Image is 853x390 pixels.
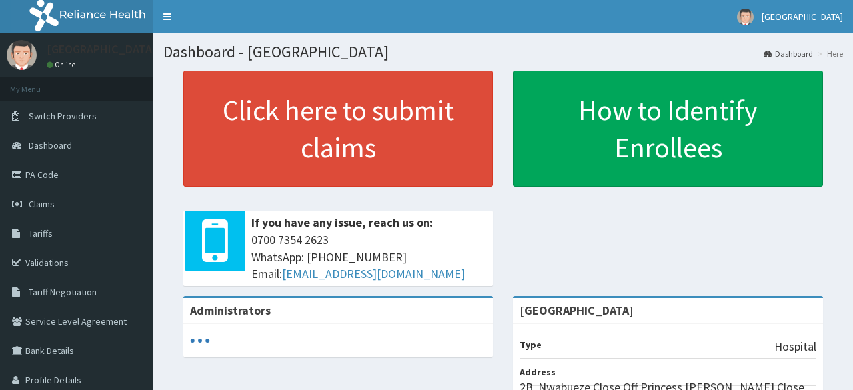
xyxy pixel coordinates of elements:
b: Address [520,366,556,378]
b: Type [520,339,542,351]
img: User Image [7,40,37,70]
img: User Image [737,9,754,25]
h1: Dashboard - [GEOGRAPHIC_DATA] [163,43,843,61]
span: 0700 7354 2623 WhatsApp: [PHONE_NUMBER] Email: [251,231,486,283]
span: Tariffs [29,227,53,239]
li: Here [814,48,843,59]
a: [EMAIL_ADDRESS][DOMAIN_NAME] [282,266,465,281]
a: How to Identify Enrollees [513,71,823,187]
strong: [GEOGRAPHIC_DATA] [520,303,634,318]
svg: audio-loading [190,331,210,351]
span: [GEOGRAPHIC_DATA] [762,11,843,23]
b: Administrators [190,303,271,318]
span: Switch Providers [29,110,97,122]
b: If you have any issue, reach us on: [251,215,433,230]
span: Claims [29,198,55,210]
a: Click here to submit claims [183,71,493,187]
p: Hospital [774,338,816,355]
span: Tariff Negotiation [29,286,97,298]
a: Online [47,60,79,69]
span: Dashboard [29,139,72,151]
p: [GEOGRAPHIC_DATA] [47,43,157,55]
a: Dashboard [764,48,813,59]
